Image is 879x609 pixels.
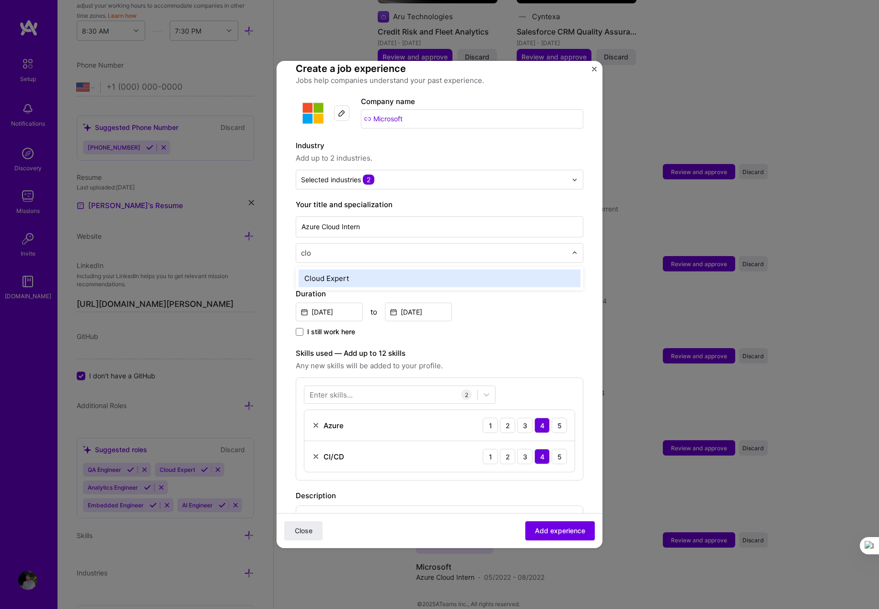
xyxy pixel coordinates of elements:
[534,418,550,433] div: 4
[299,269,580,287] div: Cloud Expert
[296,491,336,500] label: Description
[312,453,320,460] img: Remove
[572,177,578,183] img: drop icon
[296,62,583,75] h4: Create a job experience
[500,418,515,433] div: 2
[361,109,583,129] input: Search for a company...
[296,140,583,152] label: Industry
[296,303,363,321] input: Date
[296,96,330,130] img: Company logo
[517,418,532,433] div: 3
[483,449,498,464] div: 1
[296,360,583,372] span: Any new skills will be added to your profile.
[296,216,583,237] input: Role name
[535,526,585,536] span: Add experience
[296,348,583,359] label: Skills used — Add up to 12 skills
[296,288,583,300] label: Duration
[301,175,374,185] div: Selected industries
[296,152,583,164] span: Add up to 2 industries.
[483,418,498,433] div: 1
[592,67,597,77] button: Close
[284,521,323,540] button: Close
[295,526,312,536] span: Close
[361,97,415,106] label: Company name
[552,418,567,433] div: 5
[324,421,344,431] div: Azure
[552,449,567,464] div: 5
[310,390,353,400] div: Enter skills...
[307,327,355,337] span: I still work here
[517,449,532,464] div: 3
[363,175,374,185] span: 2
[525,521,595,540] button: Add experience
[324,452,344,462] div: CI/CD
[461,389,472,400] div: 2
[572,250,578,256] img: drop icon
[296,199,583,211] label: Your title and specialization
[334,105,349,121] div: Edit
[296,75,583,86] p: Jobs help companies understand your past experience.
[338,109,346,117] img: Edit
[385,303,452,321] input: Date
[534,449,550,464] div: 4
[500,449,515,464] div: 2
[370,307,377,317] div: to
[312,422,320,429] img: Remove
